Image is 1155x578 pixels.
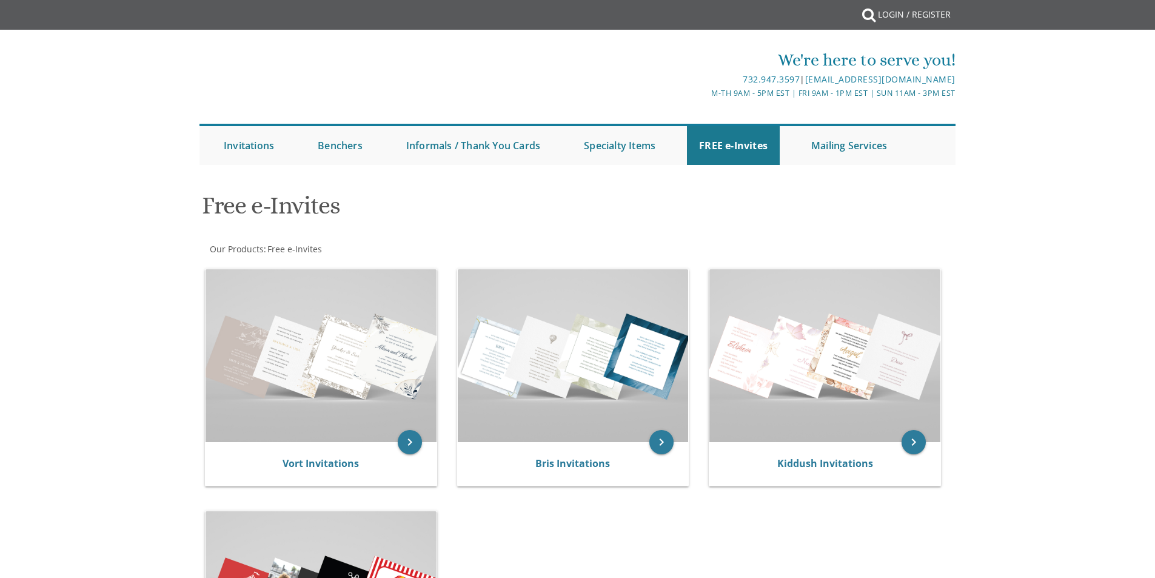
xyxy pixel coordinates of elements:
a: Kiddush Invitations [777,457,873,470]
img: Kiddush Invitations [709,269,940,442]
img: Bris Invitations [458,269,689,442]
div: | [452,72,956,87]
a: [EMAIL_ADDRESS][DOMAIN_NAME] [805,73,956,85]
a: keyboard_arrow_right [398,430,422,454]
a: 732.947.3597 [743,73,800,85]
a: FREE e-Invites [687,126,780,165]
img: Vort Invitations [206,269,437,442]
a: Benchers [306,126,375,165]
span: Free e-Invites [267,243,322,255]
div: We're here to serve you! [452,48,956,72]
a: Invitations [212,126,286,165]
a: Free e-Invites [266,243,322,255]
a: keyboard_arrow_right [649,430,674,454]
a: Informals / Thank You Cards [394,126,552,165]
div: M-Th 9am - 5pm EST | Fri 9am - 1pm EST | Sun 11am - 3pm EST [452,87,956,99]
a: Our Products [209,243,264,255]
a: keyboard_arrow_right [902,430,926,454]
a: Mailing Services [799,126,899,165]
a: Bris Invitations [535,457,610,470]
a: Vort Invitations [283,457,359,470]
a: Specialty Items [572,126,668,165]
h1: Free e-Invites [202,192,697,228]
div: : [199,243,578,255]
